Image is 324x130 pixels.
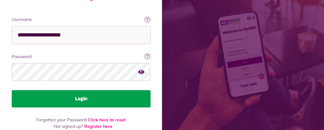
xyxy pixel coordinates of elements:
label: Password [12,53,151,60]
span: Not signed up? [54,124,83,129]
a: Register here [84,124,112,129]
label: Username [12,16,151,23]
a: Click here to reset [88,117,126,123]
button: Login [12,90,151,107]
span: Forgotten your Password [36,117,87,123]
